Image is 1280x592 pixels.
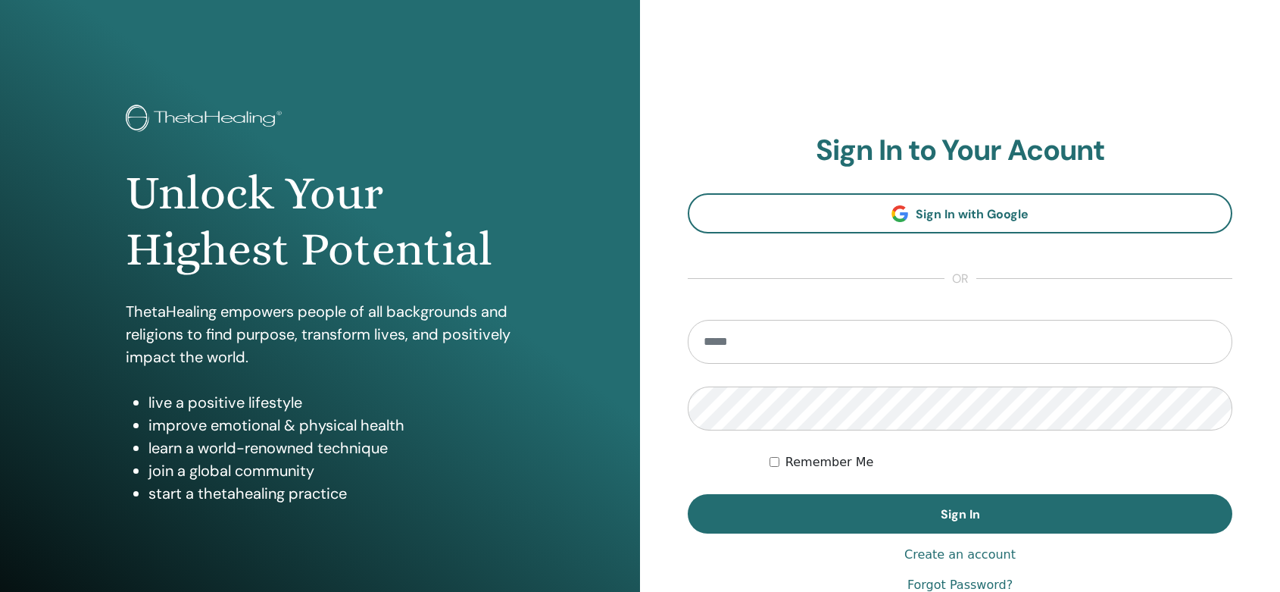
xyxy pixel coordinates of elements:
[785,453,874,471] label: Remember Me
[904,546,1016,564] a: Create an account
[148,459,514,482] li: join a global community
[941,506,980,522] span: Sign In
[148,414,514,437] li: improve emotional & physical health
[944,270,976,288] span: or
[688,494,1232,534] button: Sign In
[916,206,1029,222] span: Sign In with Google
[688,133,1232,168] h2: Sign In to Your Acount
[688,193,1232,233] a: Sign In with Google
[148,482,514,505] li: start a thetahealing practice
[126,165,514,278] h1: Unlock Your Highest Potential
[126,300,514,368] p: ThetaHealing empowers people of all backgrounds and religions to find purpose, transform lives, a...
[148,437,514,459] li: learn a world-renowned technique
[770,453,1232,471] div: Keep me authenticated indefinitely or until I manually logout
[148,391,514,414] li: live a positive lifestyle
